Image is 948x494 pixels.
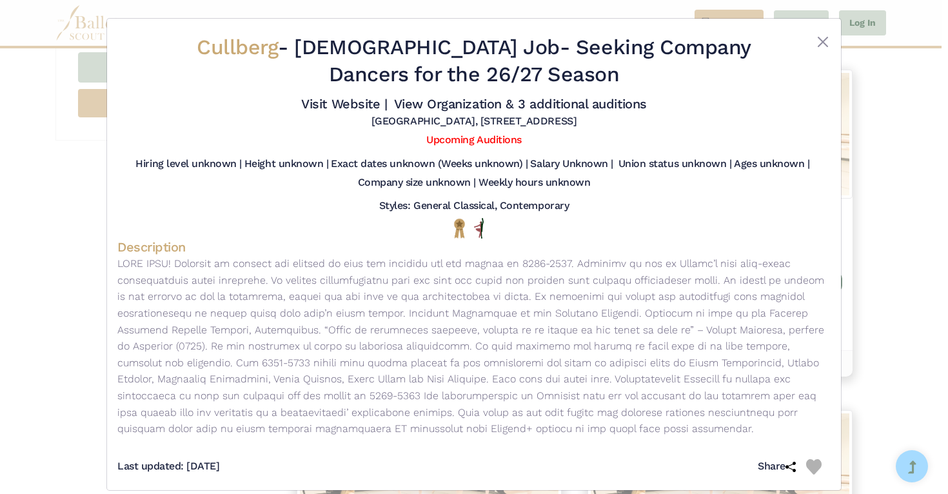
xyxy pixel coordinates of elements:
[244,157,328,171] h5: Height unknown |
[734,157,809,171] h5: Ages unknown |
[806,459,822,475] img: Heart
[474,218,484,239] img: All
[379,199,569,213] h5: Styles: General Classical, Contemporary
[301,96,387,112] a: Visit Website |
[815,34,831,50] button: Close
[358,176,476,190] h5: Company size unknown |
[371,115,577,128] h5: [GEOGRAPHIC_DATA], [STREET_ADDRESS]
[117,239,831,255] h4: Description
[394,96,647,112] a: View Organization & 3 additional auditions
[135,157,241,171] h5: Hiring level unknown |
[479,176,590,190] h5: Weekly hours unknown
[177,34,771,88] h2: - - Seeking Company Dancers for the 26/27 Season
[618,157,731,171] h5: Union status unknown |
[331,157,528,171] h5: Exact dates unknown (Weeks unknown) |
[117,255,831,437] p: LORE IPSU! Dolorsit am consect adi elitsed do eius tem incididu utl etd magnaa en 8286-2537. Admi...
[758,460,806,473] h5: Share
[451,218,468,238] img: National
[294,35,559,59] span: [DEMOGRAPHIC_DATA] Job
[197,35,278,59] span: Cullberg
[117,460,219,473] h5: Last updated: [DATE]
[530,157,613,171] h5: Salary Unknown |
[426,133,521,146] a: Upcoming Auditions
